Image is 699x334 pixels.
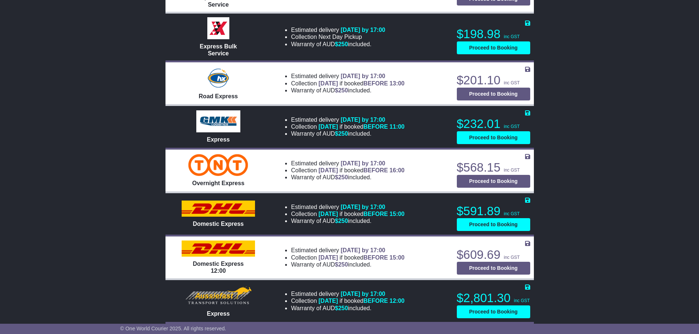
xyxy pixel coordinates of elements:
img: GMK Logistics: Express [196,110,240,132]
li: Estimated delivery [291,203,404,210]
span: Next Day Pickup [318,34,362,40]
span: [DATE] by 17:00 [341,291,385,297]
span: 11:00 [390,124,405,130]
span: Domestic Express 12:00 [193,261,244,274]
p: $232.01 [457,117,530,131]
li: Warranty of AUD included. [291,87,404,94]
span: 250 [338,41,348,47]
img: Aussiefast Transport: Express [183,285,254,307]
span: [DATE] [318,167,338,173]
span: BEFORE [363,124,388,130]
img: DHL: Domestic Express 12:00 [182,241,255,257]
li: Collection [291,123,404,130]
span: $ [335,174,348,180]
button: Proceed to Booking [457,262,530,275]
li: Warranty of AUD included. [291,217,404,224]
li: Estimated delivery [291,247,404,254]
li: Warranty of AUD included. [291,261,404,268]
span: if booked [318,80,404,87]
li: Warranty of AUD included. [291,174,404,181]
p: $2,801.30 [457,291,530,305]
span: 250 [338,174,348,180]
span: $ [335,87,348,93]
span: if booked [318,254,404,261]
span: Road Express [199,93,238,99]
span: Overnight Express [192,180,244,186]
span: Express [207,311,230,317]
span: $ [335,305,348,311]
p: $591.89 [457,204,530,219]
li: Collection [291,297,404,304]
button: Proceed to Booking [457,175,530,188]
li: Collection [291,80,404,87]
button: Proceed to Booking [457,88,530,100]
span: inc GST [504,211,520,216]
span: if booked [318,211,404,217]
span: if booked [318,167,404,173]
span: 13:00 [390,80,405,87]
span: 12:00 [390,298,405,304]
span: [DATE] by 17:00 [341,27,385,33]
span: [DATE] [318,298,338,304]
li: Estimated delivery [291,116,404,123]
span: [DATE] [318,254,338,261]
li: Warranty of AUD included. [291,41,385,48]
button: Proceed to Booking [457,218,530,231]
span: Domestic Express [193,221,244,227]
span: $ [335,131,348,137]
p: $201.10 [457,73,530,88]
span: BEFORE [363,254,388,261]
span: inc GST [504,80,520,85]
span: BEFORE [363,80,388,87]
span: Express Bulk Service [200,43,237,56]
span: if booked [318,124,404,130]
span: 16:00 [390,167,405,173]
span: 15:00 [390,211,405,217]
li: Estimated delivery [291,73,404,80]
li: Collection [291,210,404,217]
span: inc GST [504,168,520,173]
li: Collection [291,33,385,40]
span: 15:00 [390,254,405,261]
button: Proceed to Booking [457,305,530,318]
li: Estimated delivery [291,160,404,167]
span: [DATE] [318,124,338,130]
span: [DATE] by 17:00 [341,204,385,210]
span: BEFORE [363,167,388,173]
img: DHL: Domestic Express [182,201,255,217]
img: Hunter Express: Road Express [206,67,230,89]
span: inc GST [514,298,529,303]
span: [DATE] by 17:00 [341,160,385,166]
p: $609.69 [457,247,530,262]
span: [DATE] by 17:00 [341,247,385,253]
li: Estimated delivery [291,26,385,33]
span: if booked [318,298,404,304]
li: Collection [291,167,404,174]
img: Border Express: Express Bulk Service [207,17,229,39]
span: $ [335,261,348,268]
li: Warranty of AUD included. [291,130,404,137]
span: 250 [338,131,348,137]
img: TNT Domestic: Overnight Express [188,154,248,176]
p: $568.15 [457,160,530,175]
span: [DATE] [318,80,338,87]
button: Proceed to Booking [457,131,530,144]
span: $ [335,41,348,47]
span: 250 [338,87,348,93]
button: Proceed to Booking [457,41,530,54]
p: $198.98 [457,27,530,41]
span: BEFORE [363,298,388,304]
span: [DATE] by 17:00 [341,117,385,123]
span: [DATE] [318,211,338,217]
span: $ [335,218,348,224]
span: © One World Courier 2025. All rights reserved. [120,326,226,331]
li: Collection [291,254,404,261]
span: 250 [338,261,348,268]
li: Estimated delivery [291,290,404,297]
span: 250 [338,218,348,224]
span: inc GST [504,255,520,260]
span: [DATE] by 17:00 [341,73,385,79]
span: inc GST [504,34,520,39]
span: inc GST [504,124,520,129]
span: 250 [338,305,348,311]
